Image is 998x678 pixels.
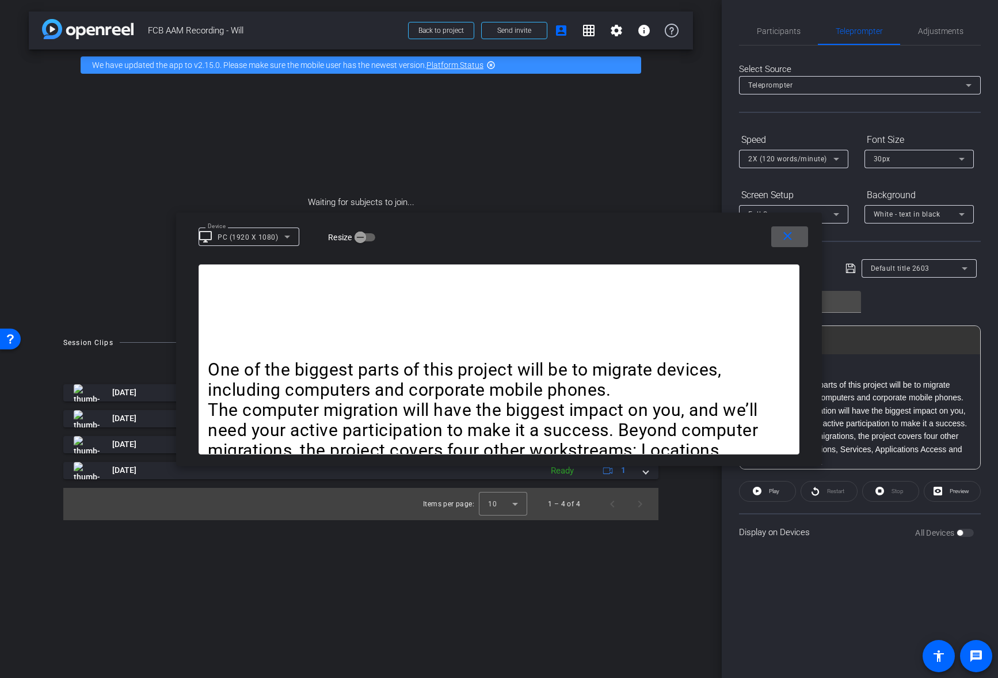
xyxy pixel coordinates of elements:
div: Ready [545,464,580,478]
div: Select Source [739,63,981,76]
mat-icon: account_box [554,24,568,37]
mat-icon: grid_on [582,24,596,37]
img: thumb-nail [74,410,100,427]
div: Speed [739,130,848,150]
span: Send invite [497,26,531,35]
label: All Devices [915,527,957,539]
span: Participants [757,27,801,35]
div: Background [864,185,974,205]
span: 2X (120 words/minute) [748,155,827,163]
p: One of the biggest parts of this project will be to migrate devices, including computers and corp... [751,378,969,404]
mat-icon: highlight_off [486,60,496,70]
div: 1 – 4 of 4 [548,498,580,510]
mat-label: Device [208,223,226,229]
span: White - text in black [874,210,940,218]
span: Teleprompter [836,27,883,35]
button: Previous page [599,490,626,518]
div: Items per page: [423,498,474,510]
img: thumb-nail [74,462,100,479]
span: 1 [621,464,626,476]
p: The computer migration will have the biggest impact on you, and we’ll need your active participat... [208,400,790,480]
p: One of the biggest parts of this project will be to migrate devices, including computers and corp... [208,359,790,400]
span: [DATE] [112,387,136,399]
span: Back to project [418,26,464,35]
mat-icon: desktop_windows [199,230,212,244]
mat-icon: info [637,24,651,37]
span: [DATE] [112,464,136,476]
div: Session Clips [63,337,113,349]
img: thumb-nail [74,436,100,453]
span: FCB AAM Recording - Will [148,19,401,42]
div: We have updated the app to v2.15.0. Please make sure the mobile user has the newest version. [81,56,641,74]
mat-icon: settings [610,24,623,37]
label: Resize [328,232,355,243]
span: Adjustments [918,27,963,35]
span: Preview [950,488,969,494]
div: Screen Setup [739,185,848,205]
mat-select-trigger: PC (1920 X 1080) [218,233,278,241]
div: Waiting for subjects to join... [29,81,693,324]
mat-icon: message [969,649,983,663]
span: 30px [874,155,890,163]
img: thumb-nail [74,384,100,402]
div: Display on Devices [739,513,981,551]
span: Teleprompter [748,81,793,89]
mat-icon: accessibility [932,649,946,663]
span: [DATE] [112,412,136,425]
a: Platform Status [426,60,483,70]
p: The computer migration will have the biggest impact on you, and we’ll need your active participat... [751,404,969,469]
span: [DATE] [112,438,136,450]
mat-icon: close [780,229,795,244]
span: Full Screen [748,210,786,218]
span: Play [769,488,779,494]
img: app-logo [42,19,134,39]
button: Next page [626,490,654,518]
div: Font Size [864,130,974,150]
span: Default title 2603 [871,264,930,272]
